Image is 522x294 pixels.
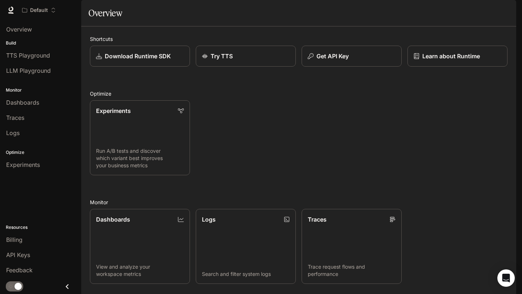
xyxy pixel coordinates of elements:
p: Logs [202,215,216,224]
p: Download Runtime SDK [105,52,171,60]
button: Open workspace menu [19,3,59,17]
a: LogsSearch and filter system logs [196,209,296,284]
p: Trace request flows and performance [308,263,395,278]
p: Run A/B tests and discover which variant best improves your business metrics [96,147,184,169]
p: Experiments [96,106,131,115]
h2: Optimize [90,90,507,97]
p: View and analyze your workspace metrics [96,263,184,278]
p: Learn about Runtime [422,52,480,60]
a: TracesTrace request flows and performance [302,209,402,284]
button: Get API Key [302,46,402,67]
p: Search and filter system logs [202,270,290,278]
a: Learn about Runtime [407,46,507,67]
h2: Monitor [90,198,507,206]
a: Download Runtime SDK [90,46,190,67]
p: Default [30,7,48,13]
p: Try TTS [211,52,233,60]
p: Traces [308,215,327,224]
p: Dashboards [96,215,130,224]
a: DashboardsView and analyze your workspace metrics [90,209,190,284]
a: ExperimentsRun A/B tests and discover which variant best improves your business metrics [90,100,190,175]
p: Get API Key [316,52,349,60]
div: Open Intercom Messenger [497,269,515,287]
h1: Overview [88,6,122,20]
h2: Shortcuts [90,35,507,43]
a: Try TTS [196,46,296,67]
